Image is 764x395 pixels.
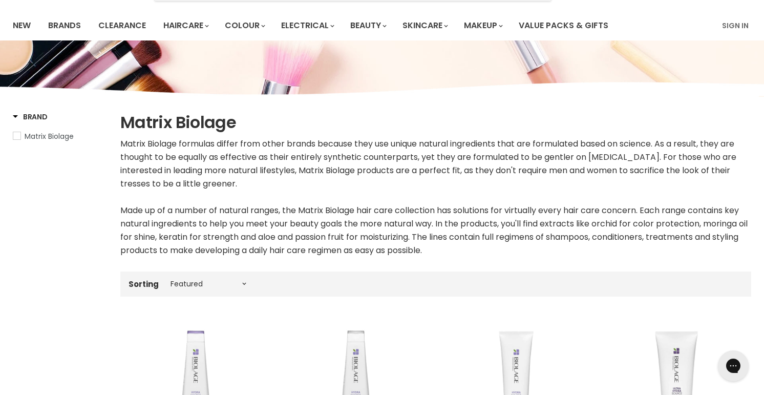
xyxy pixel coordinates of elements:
[156,15,215,36] a: Haircare
[129,280,159,288] label: Sorting
[120,112,751,133] h1: Matrix Biolage
[713,347,754,385] iframe: Gorgias live chat messenger
[5,11,666,40] ul: Main menu
[716,15,755,36] a: Sign In
[25,131,74,141] span: Matrix Biolage
[456,15,509,36] a: Makeup
[217,15,271,36] a: Colour
[91,15,154,36] a: Clearance
[13,112,48,122] h3: Brand
[343,15,393,36] a: Beauty
[13,131,108,142] a: Matrix Biolage
[5,15,38,36] a: New
[511,15,616,36] a: Value Packs & Gifts
[40,15,89,36] a: Brands
[120,137,751,257] div: Matrix Biolage formulas differ from other brands because they use unique natural ingredients that...
[395,15,454,36] a: Skincare
[273,15,341,36] a: Electrical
